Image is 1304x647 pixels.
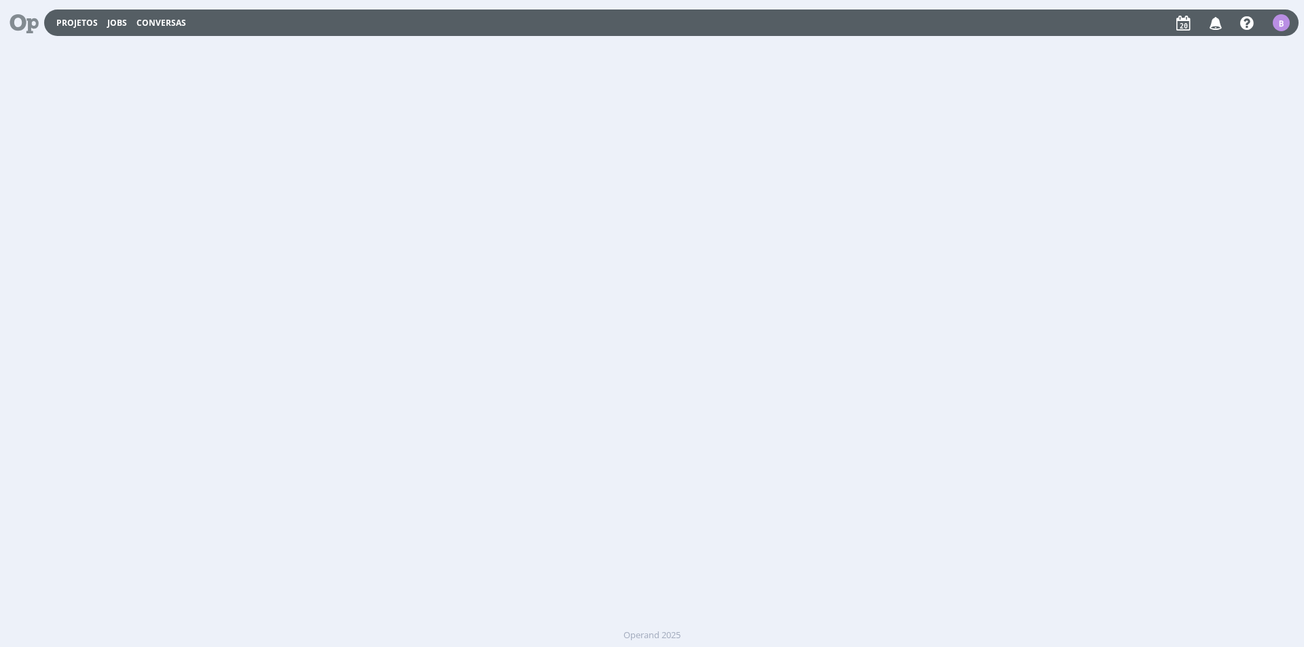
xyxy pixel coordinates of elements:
button: B [1272,11,1290,35]
button: Projetos [52,18,102,29]
button: Conversas [132,18,190,29]
div: B [1273,14,1290,31]
a: Projetos [56,17,98,29]
button: Jobs [103,18,131,29]
a: Jobs [107,17,127,29]
a: Conversas [137,17,186,29]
